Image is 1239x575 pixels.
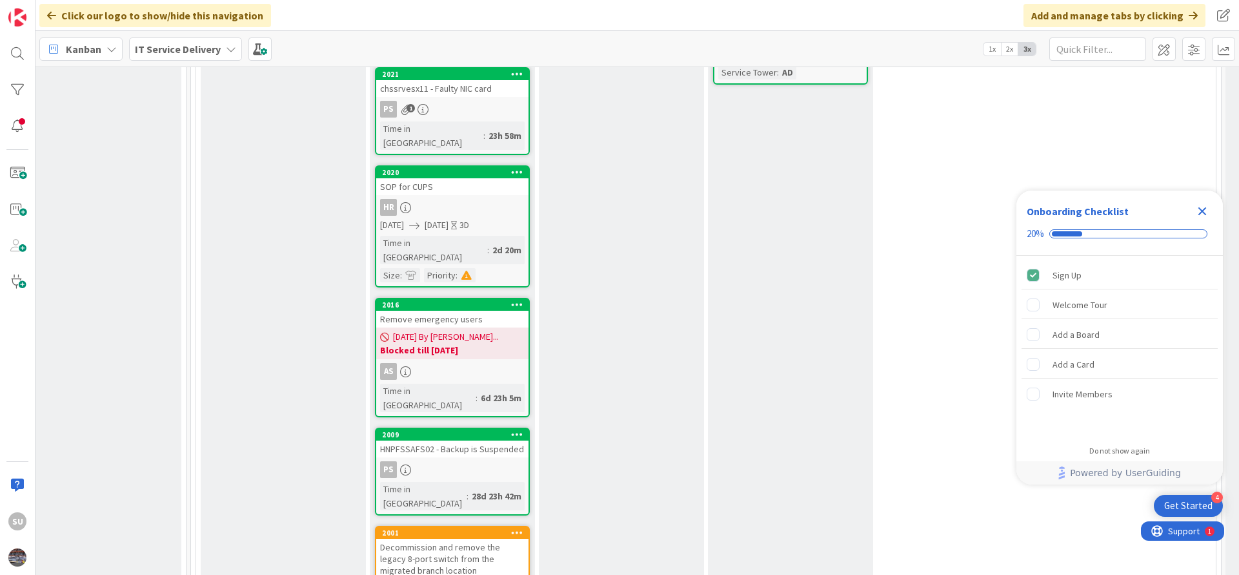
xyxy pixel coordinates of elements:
[376,429,529,441] div: 2009
[380,121,483,150] div: Time in [GEOGRAPHIC_DATA]
[376,299,529,328] div: 2016Remove emergency users
[1192,201,1213,222] div: Close Checklist
[718,65,777,79] div: Service Tower
[777,65,779,79] span: :
[1001,43,1018,56] span: 2x
[376,68,529,97] div: 2021chssrvesx11 - Faulty NIC card
[39,4,271,27] div: Click our logo to show/hide this navigation
[375,428,530,516] a: 2009HNPFSSAFS02 - Backup is SuspendedPSTime in [GEOGRAPHIC_DATA]:28d 23h 42m
[1053,357,1094,372] div: Add a Card
[1027,228,1044,240] div: 20%
[1070,465,1181,481] span: Powered by UserGuiding
[468,489,525,503] div: 28d 23h 42m
[1164,499,1213,512] div: Get Started
[376,178,529,195] div: SOP for CUPS
[376,527,529,539] div: 2001
[380,384,476,412] div: Time in [GEOGRAPHIC_DATA]
[376,311,529,328] div: Remove emergency users
[376,199,529,216] div: HR
[380,101,397,118] div: PS
[376,101,529,118] div: PS
[1016,256,1223,437] div: Checklist items
[375,165,530,287] a: 2020SOP for CUPSHR[DATE][DATE]3DTime in [GEOGRAPHIC_DATA]:2d 20mSize:Priority:
[380,236,487,264] div: Time in [GEOGRAPHIC_DATA]
[375,67,530,155] a: 2021chssrvesx11 - Faulty NIC cardPSTime in [GEOGRAPHIC_DATA]:23h 58m
[376,429,529,457] div: 2009HNPFSSAFS02 - Backup is Suspended
[1049,37,1146,61] input: Quick Filter...
[407,104,415,112] span: 1
[489,243,525,257] div: 2d 20m
[1053,386,1113,402] div: Invite Members
[380,218,404,232] span: [DATE]
[456,268,458,282] span: :
[8,512,26,530] div: SU
[376,167,529,195] div: 2020SOP for CUPS
[1022,320,1218,349] div: Add a Board is incomplete.
[27,2,59,17] span: Support
[380,344,525,357] b: Blocked till [DATE]
[380,461,397,478] div: PS
[8,8,26,26] img: Visit kanbanzone.com
[376,68,529,80] div: 2021
[1023,461,1216,485] a: Powered by UserGuiding
[1022,380,1218,408] div: Invite Members is incomplete.
[459,218,469,232] div: 3D
[1023,4,1205,27] div: Add and manage tabs by clicking
[1018,43,1036,56] span: 3x
[1053,327,1100,342] div: Add a Board
[376,299,529,311] div: 2016
[1053,267,1082,283] div: Sign Up
[382,430,529,439] div: 2009
[478,391,525,405] div: 6d 23h 5m
[376,441,529,457] div: HNPFSSAFS02 - Backup is Suspended
[1016,191,1223,485] div: Checklist Container
[376,461,529,478] div: PS
[476,391,478,405] span: :
[1027,228,1213,240] div: Checklist progress: 20%
[380,363,397,380] div: AS
[1211,492,1223,503] div: 4
[382,528,529,538] div: 2001
[382,70,529,79] div: 2021
[400,268,402,282] span: :
[425,218,448,232] span: [DATE]
[376,167,529,178] div: 2020
[779,65,796,79] div: AD
[135,43,221,56] b: IT Service Delivery
[375,298,530,417] a: 2016Remove emergency users[DATE] By [PERSON_NAME]...Blocked till [DATE]ASTime in [GEOGRAPHIC_DATA...
[1022,350,1218,379] div: Add a Card is incomplete.
[483,129,485,143] span: :
[487,243,489,257] span: :
[1027,204,1129,219] div: Onboarding Checklist
[380,482,467,510] div: Time in [GEOGRAPHIC_DATA]
[485,129,525,143] div: 23h 58m
[382,168,529,177] div: 2020
[983,43,1001,56] span: 1x
[8,549,26,567] img: avatar
[66,41,101,57] span: Kanban
[382,300,529,309] div: 2016
[1016,461,1223,485] div: Footer
[393,330,499,344] span: [DATE] By [PERSON_NAME]...
[424,268,456,282] div: Priority
[67,5,70,16] div: 1
[1053,297,1107,313] div: Welcome Tour
[1154,495,1223,517] div: Open Get Started checklist, remaining modules: 4
[376,363,529,380] div: AS
[1089,446,1150,456] div: Do not show again
[380,268,400,282] div: Size
[376,80,529,97] div: chssrvesx11 - Faulty NIC card
[1022,291,1218,319] div: Welcome Tour is incomplete.
[1022,261,1218,289] div: Sign Up is complete.
[380,199,397,216] div: HR
[467,489,468,503] span: :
